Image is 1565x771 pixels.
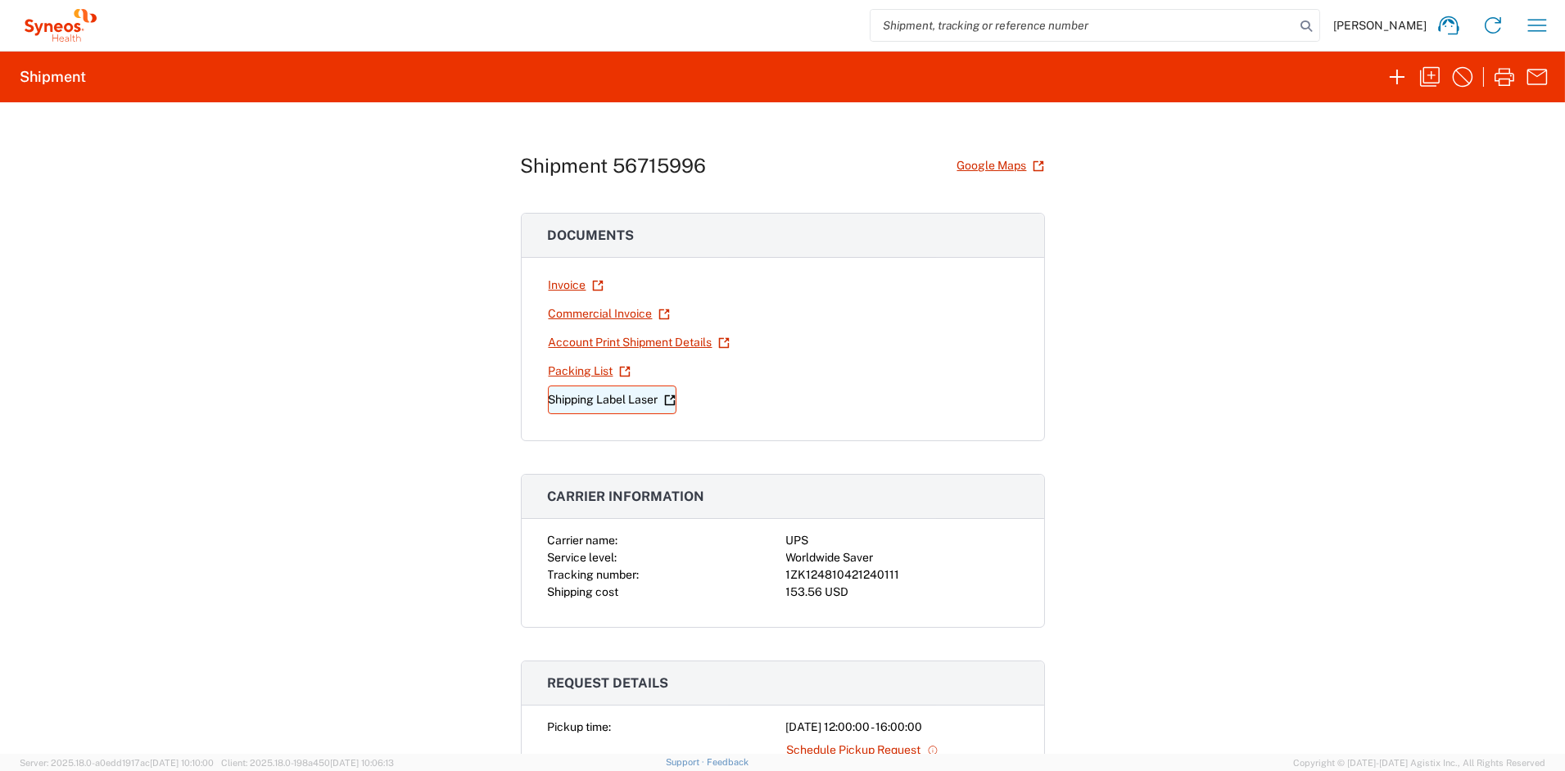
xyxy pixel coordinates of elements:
span: [DATE] 10:06:13 [330,758,394,768]
span: [PERSON_NAME] [1333,18,1427,33]
input: Shipment, tracking or reference number [871,10,1295,41]
span: Shipping cost [548,585,619,598]
a: Google Maps [957,151,1045,180]
div: UPS [786,532,1018,549]
div: 153.56 USD [786,584,1018,601]
span: Service level: [548,551,617,564]
span: Carrier information [548,489,705,504]
span: Client: 2025.18.0-198a450 [221,758,394,768]
h2: Shipment [20,67,86,87]
a: Feedback [707,757,749,767]
span: Copyright © [DATE]-[DATE] Agistix Inc., All Rights Reserved [1293,755,1545,770]
a: Shipping Label Laser [548,385,676,414]
span: [DATE] 10:10:00 [150,758,214,768]
span: Request details [548,675,669,691]
span: Tracking number: [548,568,640,581]
span: Pickup time: [548,720,612,733]
span: Carrier name: [548,534,618,547]
a: Support [666,757,707,767]
a: Invoice [548,271,604,300]
span: Server: 2025.18.0-a0edd1917ac [20,758,214,768]
div: [DATE] 12:00:00 - 16:00:00 [786,719,1018,736]
h1: Shipment 56715996 [521,154,707,178]
a: Commercial Invoice [548,300,671,328]
div: 1ZK124810421240111 [786,566,1018,584]
a: Account Print Shipment Details [548,328,730,357]
a: Schedule Pickup Request [786,736,939,764]
a: Packing List [548,357,631,385]
div: Worldwide Saver [786,549,1018,566]
span: Documents [548,228,635,243]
